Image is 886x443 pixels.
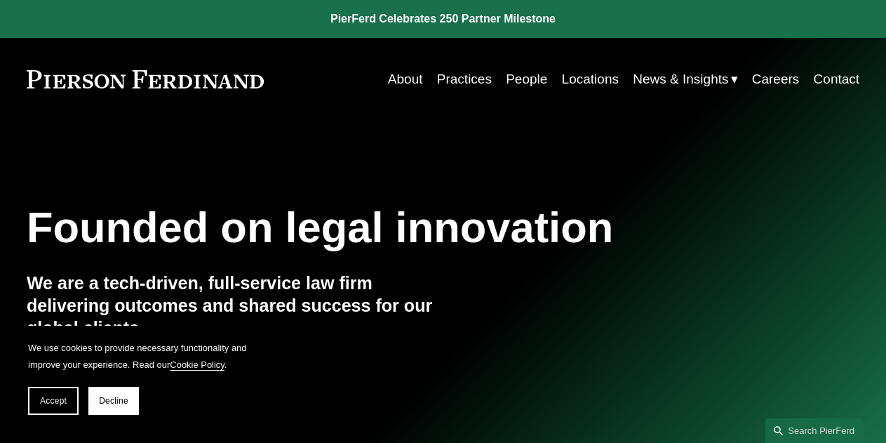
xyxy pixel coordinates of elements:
[437,66,492,93] a: Practices
[170,359,224,370] a: Cookie Policy
[633,66,737,93] a: folder dropdown
[752,66,800,93] a: Careers
[40,396,67,406] span: Accept
[28,340,253,373] p: We use cookies to provide necessary functionality and improve your experience. Read our .
[506,66,547,93] a: People
[99,396,128,406] span: Decline
[28,387,79,415] button: Accept
[27,203,720,252] h1: Founded on legal innovation
[562,66,619,93] a: Locations
[14,326,267,429] section: Cookie banner
[27,272,443,340] h4: We are a tech-driven, full-service law firm delivering outcomes and shared success for our global...
[633,67,728,91] span: News & Insights
[388,66,423,93] a: About
[88,387,139,415] button: Decline
[765,418,864,443] a: Search this site
[814,66,860,93] a: Contact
